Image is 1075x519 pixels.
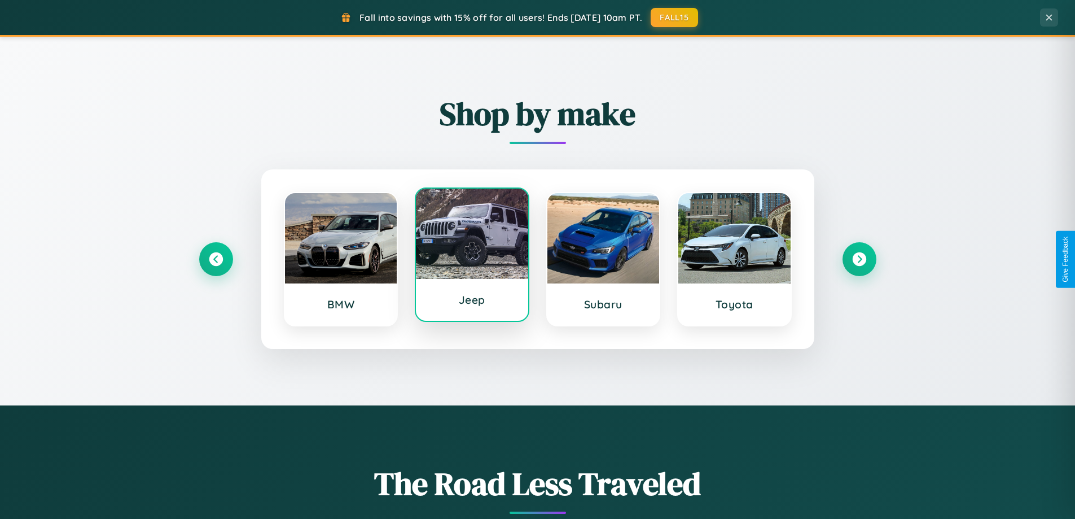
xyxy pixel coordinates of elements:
span: Fall into savings with 15% off for all users! Ends [DATE] 10am PT. [359,12,642,23]
button: FALL15 [651,8,698,27]
h3: Toyota [690,298,779,311]
div: Give Feedback [1061,237,1069,282]
h3: BMW [296,298,386,311]
h3: Subaru [559,298,648,311]
h2: Shop by make [199,92,876,136]
h3: Jeep [427,293,517,307]
h1: The Road Less Traveled [199,462,876,505]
